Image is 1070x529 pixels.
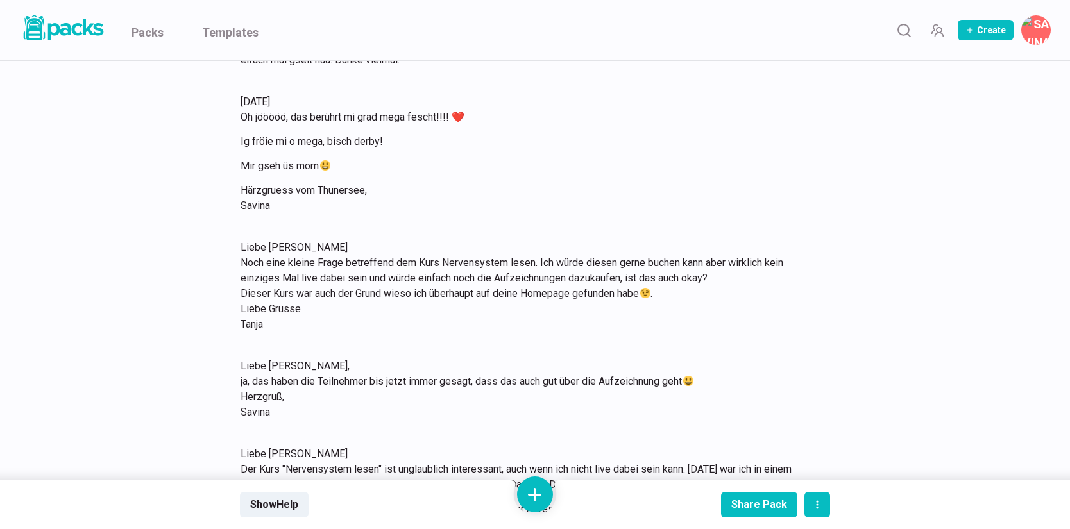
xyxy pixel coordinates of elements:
p: Härzgruess vom Thunersee, Savina [241,183,814,214]
button: ShowHelp [240,492,309,517]
p: [DATE] Oh jööööö, das berührt mi grad mega fescht!!!! ❤️ [241,94,814,125]
button: Share Pack [721,492,797,517]
img: 😃 [320,160,330,171]
p: Liebe [PERSON_NAME] Noch eine kleine Frage betreffend dem Kurs Nervensystem lesen. Ich würde dies... [241,240,814,332]
p: Ig fröie mi o mega, bisch derby! [241,134,814,149]
p: Mir gseh üs morn [241,158,814,174]
button: actions [804,492,830,517]
p: Liebe [PERSON_NAME] Der Kurs "Nervensystem lesen" ist unglaublich interessant, auch wenn ich nich... [241,446,814,492]
img: 😃 [683,376,693,386]
p: Liebe [PERSON_NAME], ja, das haben die Teilnehmer bis jetzt immer gesagt, dass das auch gut über ... [241,358,814,420]
a: Packs logo [19,13,106,47]
button: Manage Team Invites [924,17,950,43]
button: Savina Tilmann [1021,15,1051,45]
button: Create Pack [958,20,1014,40]
div: Share Pack [731,498,787,510]
img: Packs logo [19,13,106,43]
img: 😉 [640,288,650,298]
button: Search [891,17,917,43]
